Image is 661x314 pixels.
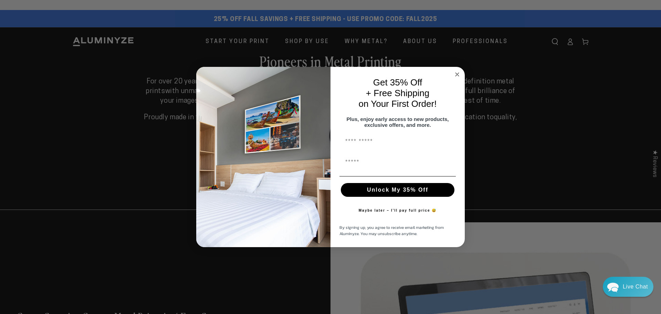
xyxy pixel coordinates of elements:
span: on Your First Order! [359,99,437,109]
div: Contact Us Directly [623,277,648,297]
button: Maybe later – I’ll pay full price 😅 [355,204,440,217]
button: Unlock My 35% Off [341,183,454,197]
button: Close dialog [453,70,461,79]
div: Chat widget toggle [603,277,653,297]
span: Plus, enjoy early access to new products, exclusive offers, and more. [347,116,449,128]
span: + Free Shipping [366,88,429,98]
img: 728e4f65-7e6c-44e2-b7d1-0292a396982f.jpeg [196,67,330,247]
span: By signing up, you agree to receive email marketing from Aluminyze. You may unsubscribe anytime. [339,224,444,237]
span: Get 35% Off [373,77,422,88]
